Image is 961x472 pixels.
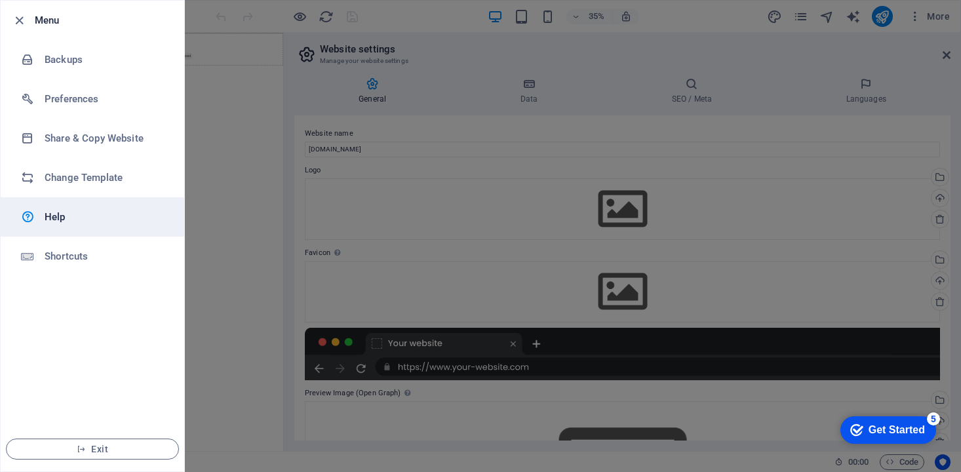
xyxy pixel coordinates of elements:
[10,7,106,34] div: Get Started 5 items remaining, 0% complete
[45,209,166,225] h6: Help
[1,197,184,237] a: Help
[97,3,110,16] div: 5
[45,52,166,68] h6: Backups
[45,130,166,146] h6: Share & Copy Website
[35,12,174,28] h6: Menu
[6,439,179,460] button: Exit
[45,170,166,186] h6: Change Template
[17,444,168,454] span: Exit
[39,14,95,26] div: Get Started
[45,248,166,264] h6: Shortcuts
[259,57,324,75] span: Add elements
[45,91,166,107] h6: Preferences
[329,57,401,75] span: Paste clipboard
